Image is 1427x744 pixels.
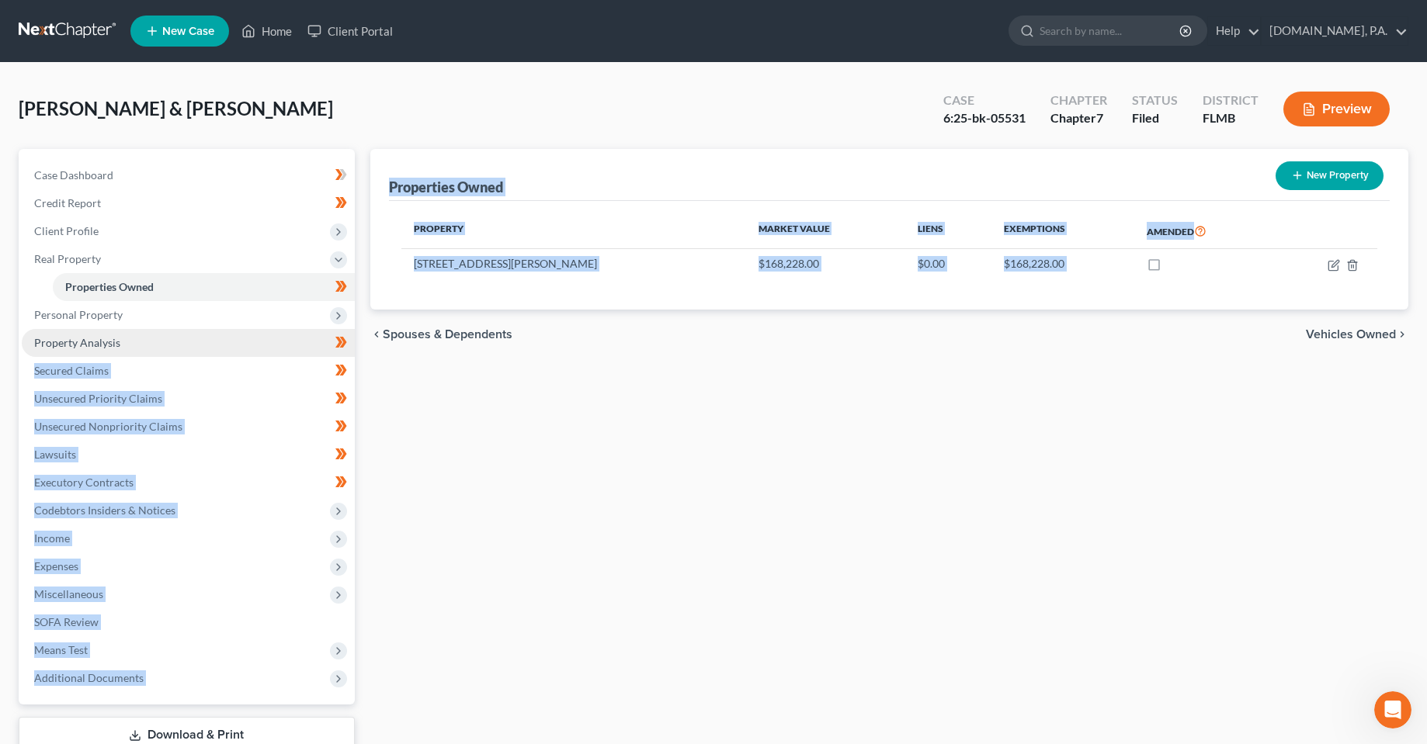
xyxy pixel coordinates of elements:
span: Messages [125,523,185,534]
a: Secured Claims [22,357,355,385]
span: New Case [162,26,214,37]
span: Real Property [34,252,101,265]
button: chevron_left Spouses & Dependents [370,328,512,341]
span: Income [34,531,70,545]
span: Client Profile [34,224,99,237]
span: Correct! You can update this information by going to My Account Settings > My User Profile, and t... [55,227,906,240]
span: Means Test [34,643,88,656]
span: Executory Contracts [34,476,134,489]
h1: Messages [115,7,199,33]
td: [STREET_ADDRESS][PERSON_NAME] [401,249,746,279]
img: Profile image for Emma [18,54,49,85]
th: Exemptions [991,213,1134,249]
span: Home [36,523,68,534]
span: Miscellaneous [34,587,103,600]
a: SOFA Review [22,608,355,636]
span: Thank you [PERSON_NAME]! [55,342,210,355]
div: Status [1132,92,1178,109]
div: [PERSON_NAME] [55,299,145,316]
div: [PERSON_NAME] [55,357,145,373]
span: Sure thing! Happy to help [55,55,196,67]
button: Send us a message [71,437,239,468]
div: Properties Owned [389,178,503,196]
th: Amended [1134,213,1275,249]
div: • [DATE] [148,185,192,201]
td: $168,228.00 [746,249,905,279]
span: Personal Property [34,308,123,321]
a: Help [1208,17,1260,45]
div: [PERSON_NAME] [55,242,145,258]
button: Vehicles Owned chevron_right [1306,328,1408,341]
div: [PERSON_NAME] [55,185,145,201]
div: Chapter [1050,92,1107,109]
div: Close [273,6,300,34]
i: chevron_right [1396,328,1408,341]
span: Case Dashboard [34,168,113,182]
a: Home [234,17,300,45]
span: Properties Owned [65,280,154,293]
div: 6:25-bk-05531 [943,109,1026,127]
span: Expenses [34,559,78,573]
span: Unsecured Nonpriority Claims [34,420,182,433]
span: [PERSON_NAME] & [PERSON_NAME] [19,97,333,119]
span: Unsecured Priority Claims [34,392,162,405]
a: Property Analysis [22,329,355,357]
div: District [1203,92,1259,109]
a: Unsecured Priority Claims [22,385,355,413]
div: Filed [1132,109,1178,127]
th: Property [401,213,746,249]
span: Codebtors Insiders & Notices [34,503,175,517]
a: Executory Contracts [22,469,355,497]
a: Credit Report [22,189,355,217]
iframe: Intercom live chat [1374,691,1411,728]
td: $0.00 [905,249,991,279]
div: • [DATE] [148,299,192,316]
div: [PERSON_NAME] [55,414,145,431]
button: Help [207,484,311,546]
div: FLMB [1203,109,1259,127]
div: • 22h ago [148,70,199,86]
span: Lawsuits [34,448,76,461]
div: • [DATE] [148,414,192,431]
button: Preview [1283,92,1390,126]
a: Case Dashboard [22,161,355,189]
span: You're welcome, [PERSON_NAME]! Have a nice evening [55,112,356,125]
div: [PERSON_NAME] [55,127,145,144]
div: [PERSON_NAME] [55,472,145,488]
span: Vehicles Owned [1306,328,1396,341]
a: [DOMAIN_NAME], P.A. [1262,17,1408,45]
a: Client Portal [300,17,401,45]
img: Profile image for James [18,227,49,258]
a: Lawsuits [22,441,355,469]
img: Profile image for Emma [18,456,49,487]
img: Profile image for Emma [18,169,49,200]
td: $168,228.00 [991,249,1134,279]
a: Unsecured Nonpriority Claims [22,413,355,441]
button: Messages [103,484,207,546]
img: Profile image for Emma [18,341,49,372]
div: • [DATE] [148,127,192,144]
span: Help [246,523,271,534]
a: Properties Owned [53,273,355,301]
span: Crisis averted! I hope you don't have too, too many clients like this. I totally appreciate how e... [55,285,764,297]
span: Property Analysis [34,336,120,349]
div: • [DATE] [148,357,192,373]
img: Profile image for Katie [18,399,49,430]
i: chevron_left [370,328,383,341]
input: Search by name... [1040,16,1182,45]
th: Market Value [746,213,905,249]
span: Secured Claims [34,364,109,377]
div: Case [943,92,1026,109]
div: • [DATE] [148,242,192,258]
span: Spouses & Dependents [383,328,512,341]
div: [PERSON_NAME] [55,70,145,86]
span: SOFA Review [34,615,99,628]
div: Chapter [1050,109,1107,127]
div: • [DATE] [148,472,192,488]
th: Liens [905,213,991,249]
span: 7 [1096,110,1103,125]
button: New Property [1276,161,1384,190]
img: Profile image for Katie [18,284,49,315]
img: Profile image for Emma [18,112,49,143]
span: Additional Documents [34,671,144,684]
